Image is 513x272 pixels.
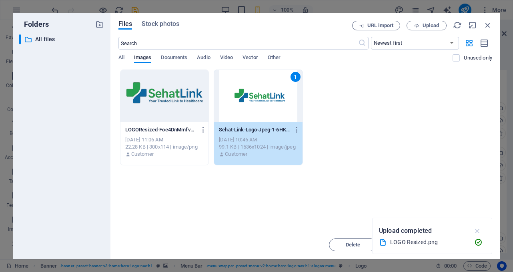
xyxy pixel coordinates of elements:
[352,21,400,30] button: URL import
[219,143,298,151] div: 99.1 KB | 1536x1024 | image/jpeg
[346,242,361,247] span: Delete
[142,19,179,29] span: Stock photos
[19,19,49,30] p: Folders
[95,20,104,29] i: Create new folder
[367,23,393,28] span: URL import
[329,238,377,251] button: Delete
[118,53,124,64] span: All
[125,143,204,151] div: 22.28 KB | 300x114 | image/png
[161,53,187,64] span: Documents
[225,151,247,158] p: Customer
[407,21,447,30] button: Upload
[453,21,462,30] i: Reload
[19,34,21,44] div: ​
[390,238,468,247] div: LOGO Resized.png
[118,37,358,50] input: Search
[197,53,210,64] span: Audio
[125,126,196,133] p: LOGOResized-Foe4DnMmfvGXcBgnR7bmbQ.png
[118,19,132,29] span: Files
[291,72,301,82] div: 1
[35,35,89,44] p: All files
[483,21,492,30] i: Close
[242,53,258,64] span: Vector
[125,136,204,143] div: [DATE] 11:06 AM
[379,226,432,236] p: Upload completed
[220,53,233,64] span: Video
[423,23,439,28] span: Upload
[468,21,477,30] i: Minimize
[219,126,290,133] p: Sehat-Link-Logo-Jpeg-1-6HKkDW2w5nYPNtiSLNoxxg.jpg
[268,53,281,64] span: Other
[134,53,152,64] span: Images
[219,136,298,143] div: [DATE] 10:46 AM
[464,54,492,62] p: Displays only files that are not in use on the website. Files added during this session can still...
[131,151,154,158] p: Customer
